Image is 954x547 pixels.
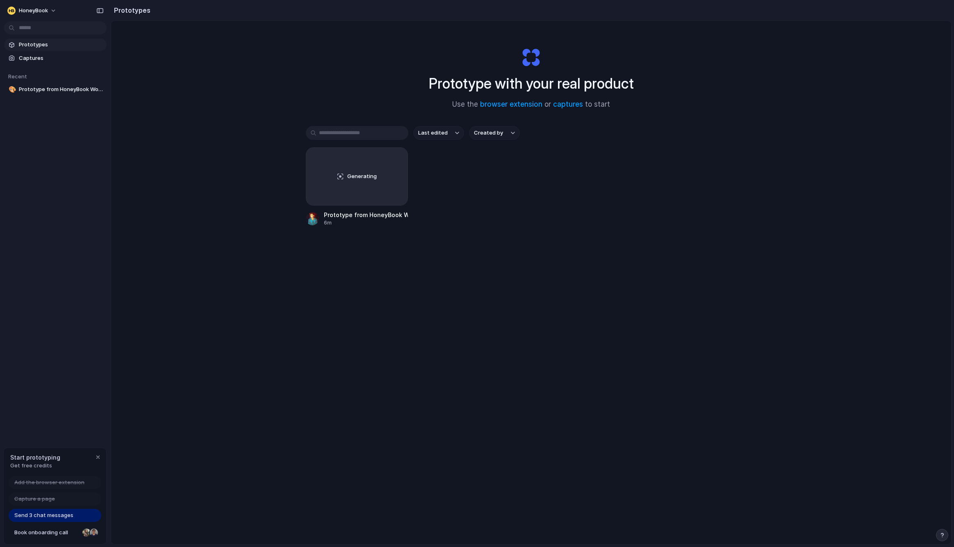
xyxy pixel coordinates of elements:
[474,129,503,137] span: Created by
[324,211,408,219] div: Prototype from HoneyBook Workflow & Community
[14,478,84,487] span: Add the browser extension
[14,495,55,503] span: Capture a page
[19,41,103,49] span: Prototypes
[452,99,610,110] span: Use the or to start
[9,526,101,539] a: Book onboarding call
[324,219,408,227] div: 6m
[7,85,16,94] button: 🎨
[480,100,542,108] a: browser extension
[19,85,103,94] span: Prototype from HoneyBook Workflow & Community
[14,511,73,520] span: Send 3 chat messages
[306,147,408,227] a: GeneratingPrototype from HoneyBook Workflow & Community6m
[4,52,107,64] a: Captures
[89,528,99,538] div: Christian Iacullo
[553,100,583,108] a: captures
[8,73,27,80] span: Recent
[429,73,634,94] h1: Prototype with your real product
[19,7,48,15] span: HoneyBook
[10,462,60,470] span: Get free credits
[19,54,103,62] span: Captures
[82,528,91,538] div: Nicole Kubica
[418,129,448,137] span: Last edited
[413,126,464,140] button: Last edited
[10,453,60,462] span: Start prototyping
[9,85,14,94] div: 🎨
[14,529,79,537] span: Book onboarding call
[347,172,377,181] span: Generating
[4,83,107,96] a: 🎨Prototype from HoneyBook Workflow & Community
[111,5,150,15] h2: Prototypes
[4,4,61,17] button: HoneyBook
[4,39,107,51] a: Prototypes
[469,126,520,140] button: Created by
